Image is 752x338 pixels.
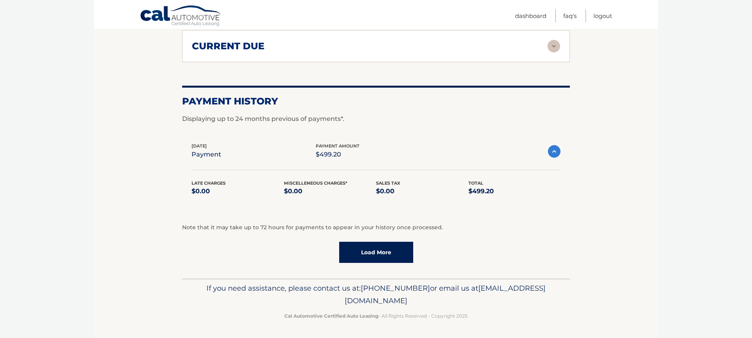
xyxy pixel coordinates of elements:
[468,180,483,186] span: Total
[316,143,360,149] span: payment amount
[376,186,468,197] p: $0.00
[345,284,546,305] span: [EMAIL_ADDRESS][DOMAIN_NAME]
[192,143,207,149] span: [DATE]
[376,180,400,186] span: Sales Tax
[192,186,284,197] p: $0.00
[284,313,378,319] strong: Cal Automotive Certified Auto Leasing
[284,180,347,186] span: Miscelleneous Charges*
[187,312,565,320] p: - All Rights Reserved - Copyright 2025
[182,223,570,232] p: Note that it may take up to 72 hours for payments to appear in your history once processed.
[361,284,430,293] span: [PHONE_NUMBER]
[192,180,226,186] span: Late Charges
[192,149,221,160] p: payment
[284,186,376,197] p: $0.00
[593,9,612,22] a: Logout
[515,9,546,22] a: Dashboard
[140,5,222,28] a: Cal Automotive
[548,40,560,52] img: accordion-rest.svg
[192,40,264,52] h2: current due
[187,282,565,307] p: If you need assistance, please contact us at: or email us at
[182,114,570,124] p: Displaying up to 24 months previous of payments*.
[563,9,577,22] a: FAQ's
[182,95,570,107] h2: Payment History
[548,145,560,158] img: accordion-active.svg
[468,186,561,197] p: $499.20
[339,242,413,263] a: Load More
[316,149,360,160] p: $499.20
